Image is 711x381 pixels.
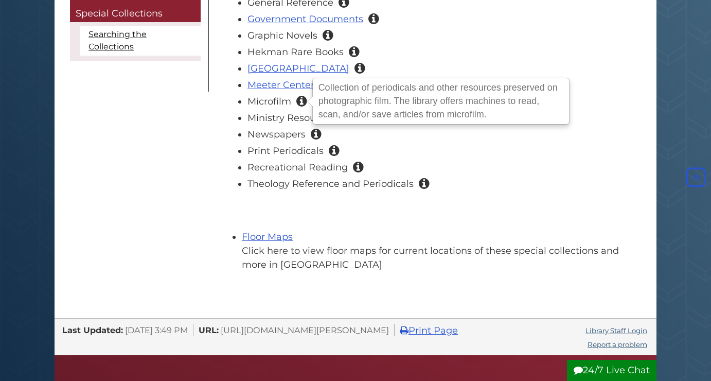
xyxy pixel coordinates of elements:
a: Searching the Collections [80,26,201,56]
span: Recreational Reading [247,162,348,173]
span: [DATE] 3:49 PM [125,325,188,335]
span: [URL][DOMAIN_NAME][PERSON_NAME] [221,325,389,335]
span: Special Collections [76,8,163,19]
span: URL: [199,325,219,335]
span: Print Periodicals [247,145,324,157]
div: Collection of periodicals and other resources preserved on photographic film. The library offers ... [313,79,568,124]
a: Floor Maps [242,231,293,243]
span: Theology Reference and Periodicals [247,178,414,189]
span: Hekman Rare Books [247,46,344,58]
button: 24/7 Live Chat [567,360,656,381]
a: Print Page [400,325,458,336]
div: Click here to view floor maps for current locations of these special collections and more in [GEO... [242,244,626,272]
i: Print Page [400,326,408,335]
a: [GEOGRAPHIC_DATA] [247,63,349,74]
a: Meeter Center for [PERSON_NAME] Studies [247,79,450,91]
span: Graphic Novels [247,30,317,41]
span: Newspapers [247,129,306,140]
span: Microfilm [247,96,291,107]
span: Ministry Resource Center [247,112,364,124]
span: Last Updated: [62,325,123,335]
a: Back to Top [684,172,708,183]
a: Report a problem [588,340,647,349]
a: Government Documents [247,13,363,25]
a: Library Staff Login [585,326,647,335]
